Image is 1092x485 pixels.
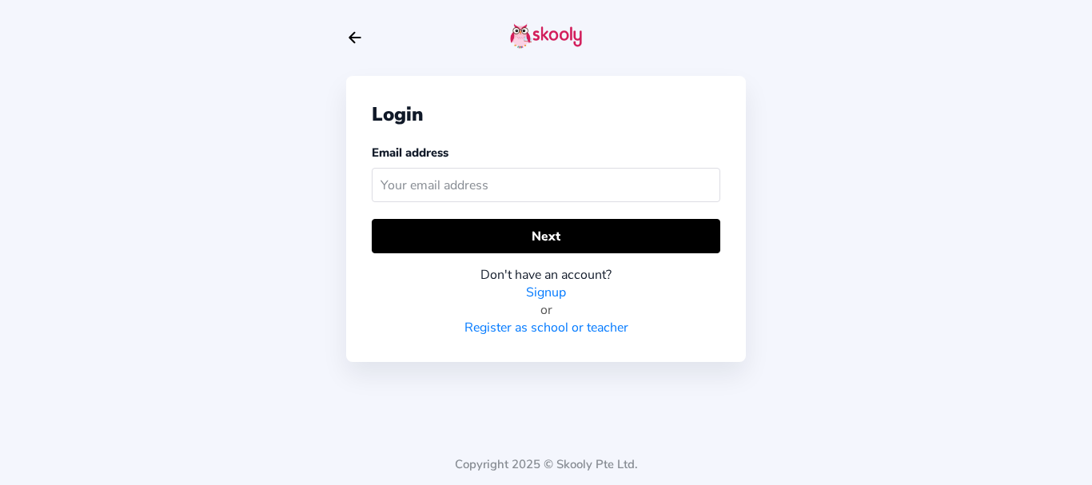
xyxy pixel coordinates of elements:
[372,101,720,127] div: Login
[526,284,566,301] a: Signup
[464,319,628,336] a: Register as school or teacher
[346,29,364,46] button: arrow back outline
[372,301,720,319] div: or
[372,219,720,253] button: Next
[372,168,720,202] input: Your email address
[510,23,582,49] img: skooly-logo.png
[372,266,720,284] div: Don't have an account?
[372,145,448,161] label: Email address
